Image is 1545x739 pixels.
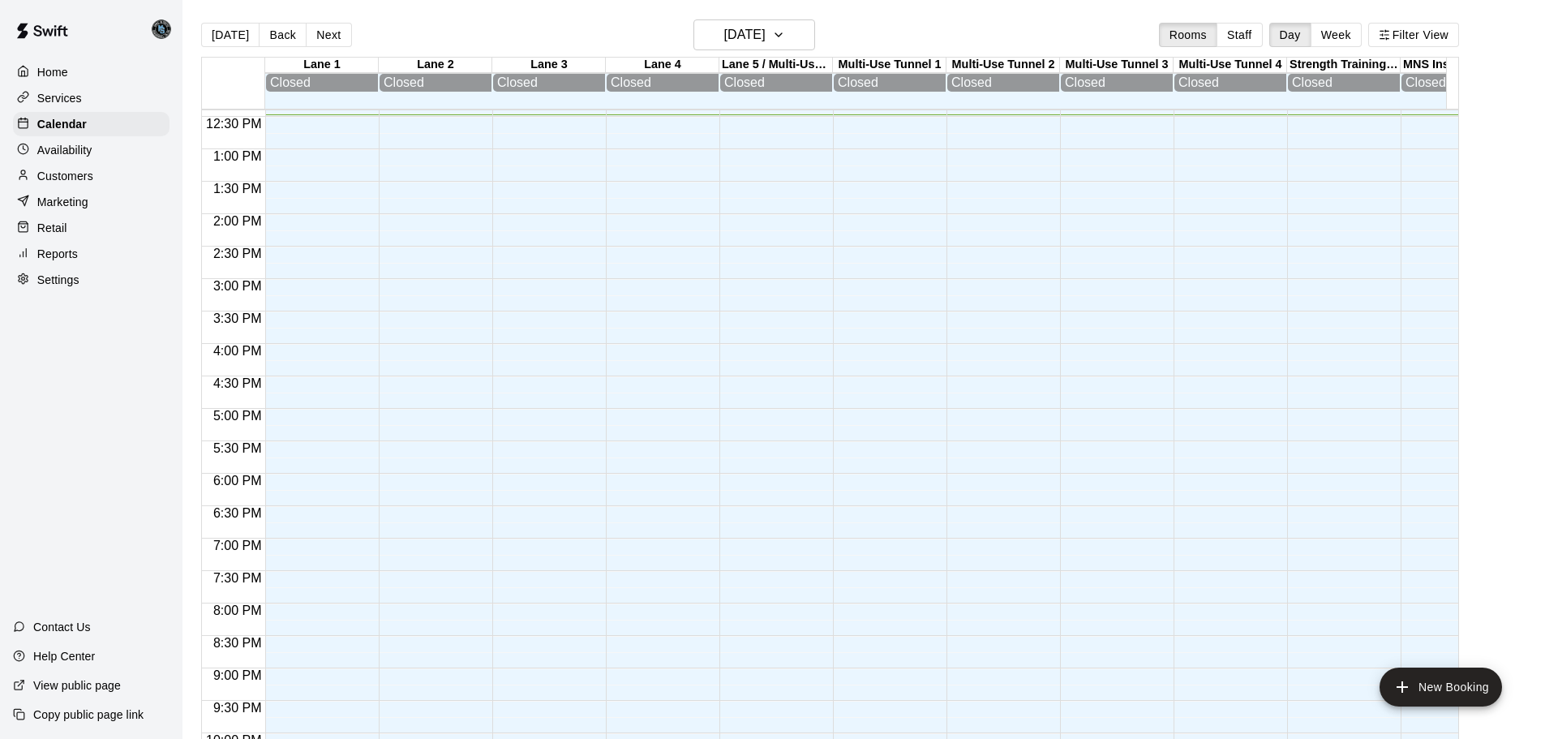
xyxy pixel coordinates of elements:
[33,677,121,694] p: View public page
[209,571,266,585] span: 7:30 PM
[724,24,766,46] h6: [DATE]
[1159,23,1217,47] button: Rooms
[13,86,170,110] a: Services
[1406,75,1509,90] div: Closed
[1217,23,1263,47] button: Staff
[724,75,828,90] div: Closed
[209,441,266,455] span: 5:30 PM
[833,58,946,73] div: Multi-Use Tunnel 1
[209,701,266,715] span: 9:30 PM
[209,279,266,293] span: 3:00 PM
[1178,75,1282,90] div: Closed
[37,246,78,262] p: Reports
[37,194,88,210] p: Marketing
[384,75,487,90] div: Closed
[37,64,68,80] p: Home
[611,75,715,90] div: Closed
[379,58,492,73] div: Lane 2
[1287,58,1401,73] div: Strength Training Room
[606,58,719,73] div: Lane 4
[209,311,266,325] span: 3:30 PM
[33,619,91,635] p: Contact Us
[209,149,266,163] span: 1:00 PM
[1401,58,1514,73] div: MNS Instructor Tunnel
[306,23,351,47] button: Next
[265,58,379,73] div: Lane 1
[209,344,266,358] span: 4:00 PM
[13,268,170,292] a: Settings
[209,474,266,488] span: 6:00 PM
[209,214,266,228] span: 2:00 PM
[202,117,265,131] span: 12:30 PM
[33,707,144,723] p: Copy public page link
[13,190,170,214] a: Marketing
[1174,58,1287,73] div: Multi-Use Tunnel 4
[13,242,170,266] a: Reports
[13,138,170,162] a: Availability
[1311,23,1362,47] button: Week
[13,164,170,188] a: Customers
[1380,668,1502,707] button: add
[1065,75,1169,90] div: Closed
[37,90,82,106] p: Services
[201,23,260,47] button: [DATE]
[1060,58,1174,73] div: Multi-Use Tunnel 3
[209,668,266,682] span: 9:00 PM
[37,142,92,158] p: Availability
[1269,23,1311,47] button: Day
[946,58,1060,73] div: Multi-Use Tunnel 2
[270,75,374,90] div: Closed
[37,116,87,132] p: Calendar
[1368,23,1459,47] button: Filter View
[209,539,266,552] span: 7:00 PM
[209,247,266,260] span: 2:30 PM
[838,75,942,90] div: Closed
[37,272,79,288] p: Settings
[152,19,171,39] img: Danny Lake
[209,636,266,650] span: 8:30 PM
[209,604,266,617] span: 8:00 PM
[1292,75,1396,90] div: Closed
[209,409,266,423] span: 5:00 PM
[37,168,93,184] p: Customers
[13,216,170,240] a: Retail
[497,75,601,90] div: Closed
[33,648,95,664] p: Help Center
[148,13,182,45] div: Danny Lake
[492,58,606,73] div: Lane 3
[13,60,170,84] a: Home
[13,112,170,136] a: Calendar
[209,182,266,195] span: 1:30 PM
[209,376,266,390] span: 4:30 PM
[37,220,67,236] p: Retail
[719,58,833,73] div: Lane 5 / Multi-Use Tunnel 5
[951,75,1055,90] div: Closed
[259,23,307,47] button: Back
[693,19,815,50] button: [DATE]
[209,506,266,520] span: 6:30 PM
